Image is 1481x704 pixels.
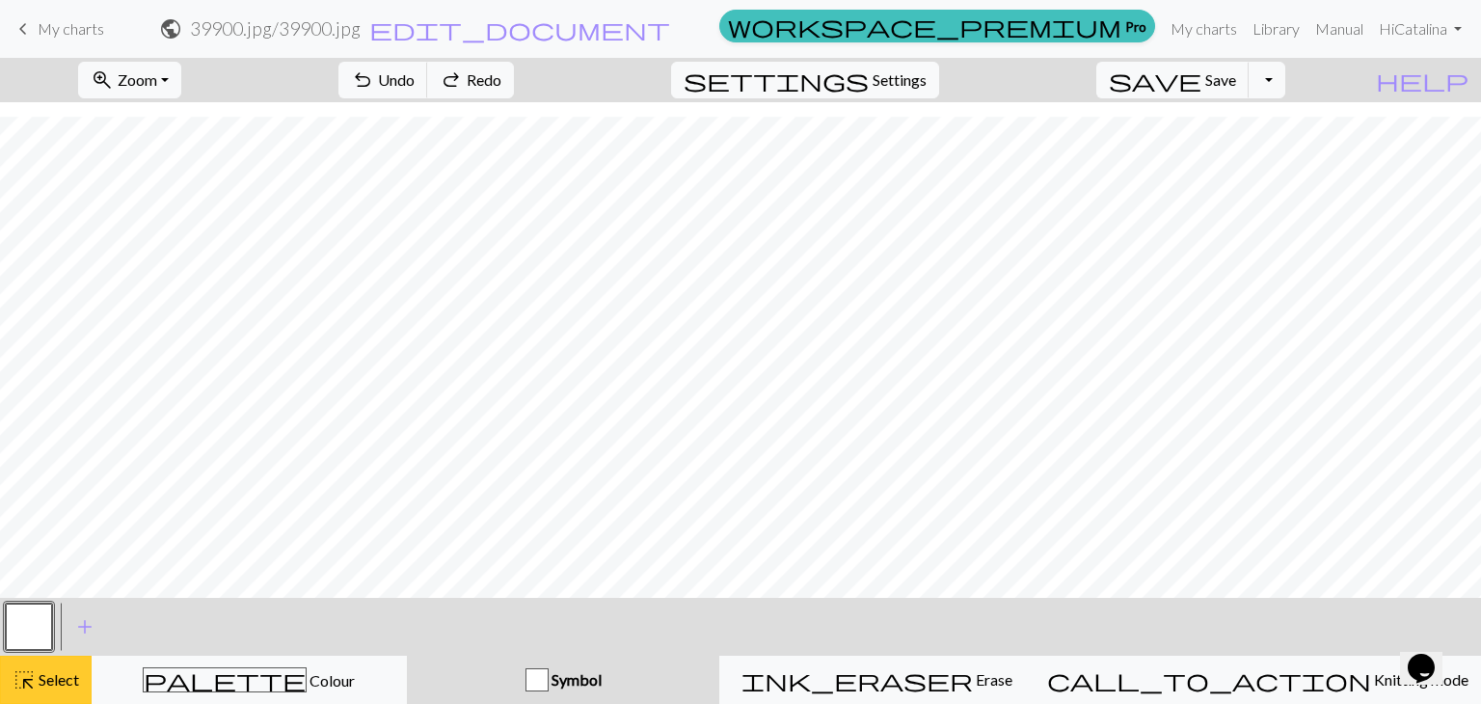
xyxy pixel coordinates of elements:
button: Save [1096,62,1250,98]
span: Zoom [118,70,157,89]
span: add [73,613,96,640]
span: ink_eraser [741,666,973,693]
a: HiCatalina [1371,10,1469,48]
span: palette [144,666,306,693]
span: save [1109,67,1201,94]
span: redo [440,67,463,94]
span: Undo [378,70,415,89]
a: My charts [1163,10,1245,48]
iframe: chat widget [1400,627,1462,685]
span: Save [1205,70,1236,89]
a: Manual [1307,10,1371,48]
span: Settings [873,68,927,92]
span: undo [351,67,374,94]
button: Erase [719,656,1035,704]
span: Knitting mode [1371,670,1468,689]
button: SettingsSettings [671,62,939,98]
button: Knitting mode [1035,656,1481,704]
span: keyboard_arrow_left [12,15,35,42]
span: Redo [467,70,501,89]
a: Pro [719,10,1155,42]
span: Select [36,670,79,689]
span: edit_document [369,15,670,42]
span: settings [684,67,869,94]
button: Redo [427,62,514,98]
span: highlight_alt [13,666,36,693]
a: Library [1245,10,1307,48]
span: Erase [973,670,1012,689]
button: Colour [92,656,407,704]
span: workspace_premium [728,13,1121,40]
span: My charts [38,19,104,38]
span: help [1376,67,1468,94]
button: Undo [338,62,428,98]
span: zoom_in [91,67,114,94]
span: Colour [307,671,355,690]
h2: 39900.jpg / 39900.jpg [190,17,361,40]
button: Zoom [78,62,181,98]
span: Symbol [549,670,602,689]
button: Symbol [407,656,720,704]
a: My charts [12,13,104,45]
i: Settings [684,68,869,92]
span: public [159,15,182,42]
span: call_to_action [1047,666,1371,693]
